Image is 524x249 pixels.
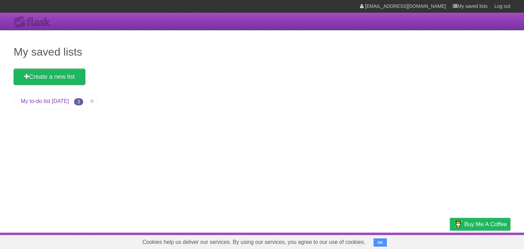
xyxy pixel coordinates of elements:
a: Suggest a feature [467,234,510,247]
a: My to-do list [DATE] [21,98,69,104]
span: 3 [74,98,84,105]
div: Flask [14,16,55,28]
button: OK [374,238,387,247]
span: Cookies help us deliver our services. By using our services, you agree to our use of cookies. [135,235,372,249]
a: Developers [382,234,409,247]
h1: My saved lists [14,44,510,60]
span: Buy me a coffee [464,218,507,230]
a: Terms [418,234,433,247]
img: Buy me a coffee [453,218,463,230]
a: Buy me a coffee [450,218,510,231]
a: About [359,234,374,247]
a: Privacy [441,234,459,247]
a: Create a new list [14,69,85,85]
